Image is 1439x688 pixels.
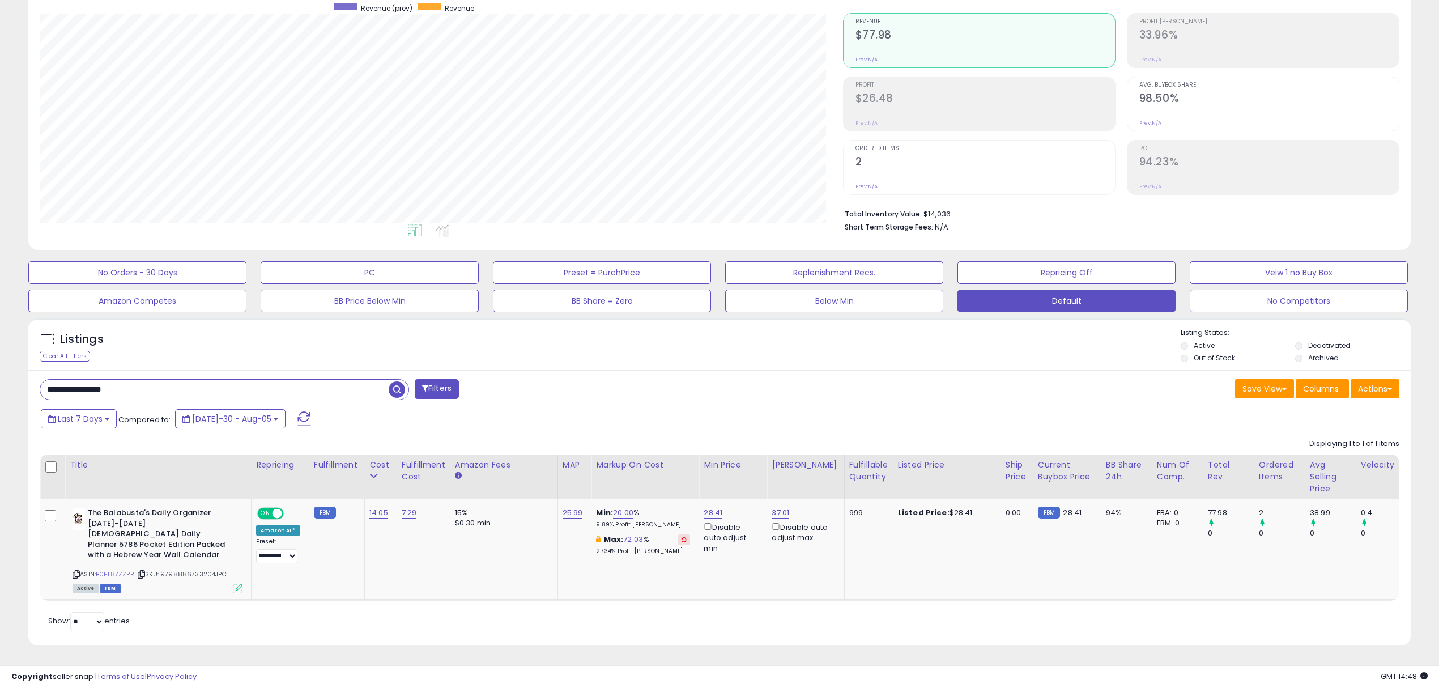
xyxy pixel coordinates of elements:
div: Velocity [1361,459,1402,471]
a: Privacy Policy [147,671,197,682]
a: 20.00 [613,507,633,519]
button: Save View [1235,379,1294,398]
div: Listed Price [898,459,996,471]
th: The percentage added to the cost of goods (COGS) that forms the calculator for Min & Max prices. [591,455,699,499]
div: Ship Price [1006,459,1028,483]
strong: Copyright [11,671,53,682]
h2: $26.48 [855,92,1115,107]
button: BB Share = Zero [493,290,711,312]
span: [DATE]-30 - Aug-05 [192,413,271,424]
div: Num of Comp. [1157,459,1198,483]
small: Prev: N/A [1139,120,1161,126]
div: 15% [455,508,549,518]
div: Displaying 1 to 1 of 1 items [1309,439,1399,449]
a: Terms of Use [97,671,145,682]
button: Replenishment Recs. [725,261,943,284]
div: Disable auto adjust min [704,521,758,554]
div: Current Buybox Price [1038,459,1096,483]
button: Below Min [725,290,943,312]
label: Active [1194,341,1215,350]
div: Min Price [704,459,762,471]
button: Actions [1351,379,1399,398]
span: Revenue (prev) [361,3,412,13]
small: Prev: N/A [855,120,878,126]
small: Prev: N/A [855,183,878,190]
button: Veiw 1 no Buy Box [1190,261,1408,284]
div: Markup on Cost [596,459,694,471]
div: Repricing [256,459,304,471]
div: 0 [1259,528,1305,538]
span: Columns [1303,383,1339,394]
div: BB Share 24h. [1106,459,1147,483]
small: Prev: N/A [1139,56,1161,63]
div: 38.99 [1310,508,1356,518]
div: $28.41 [898,508,992,518]
label: Out of Stock [1194,353,1235,363]
div: 0.00 [1006,508,1024,518]
div: Ordered Items [1259,459,1300,483]
button: Filters [415,379,459,399]
h5: Listings [60,332,104,347]
div: Amazon AI * [256,525,300,536]
div: $0.30 min [455,518,549,528]
span: ROI [1139,146,1399,152]
div: Disable auto adjust max [772,521,835,543]
span: FBM [100,584,121,593]
a: 25.99 [563,507,583,519]
b: Min: [596,507,613,518]
small: FBM [1038,507,1060,519]
div: Fulfillment [314,459,360,471]
a: 14.05 [369,507,388,519]
span: Compared to: [118,414,171,425]
a: 37.01 [772,507,789,519]
div: Avg Selling Price [1310,459,1351,495]
span: Ordered Items [855,146,1115,152]
div: 94% [1106,508,1143,518]
small: FBM [314,507,336,519]
b: The Balabusta's Daily Organizer [DATE]-[DATE] [DEMOGRAPHIC_DATA] Daily Planner 5786 Pocket Editio... [88,508,225,563]
a: 28.41 [704,507,722,519]
div: 0 [1208,528,1254,538]
h2: $77.98 [855,28,1115,44]
b: Short Term Storage Fees: [845,222,933,232]
button: Preset = PurchPrice [493,261,711,284]
span: 28.41 [1063,507,1082,518]
h2: 33.96% [1139,28,1399,44]
span: ON [258,509,273,519]
small: Prev: N/A [1139,183,1161,190]
div: Preset: [256,538,300,563]
b: Max: [604,534,624,545]
span: Profit [855,82,1115,88]
div: % [596,534,690,555]
span: Profit [PERSON_NAME] [1139,19,1399,25]
button: Repricing Off [957,261,1176,284]
img: 31m4ZAN66rL._SL40_.jpg [73,508,85,530]
p: 27.34% Profit [PERSON_NAME] [596,547,690,555]
small: Amazon Fees. [455,471,462,481]
div: Cost [369,459,392,471]
div: FBM: 0 [1157,518,1194,528]
label: Deactivated [1308,341,1351,350]
span: | SKU: 9798886733204JPC [136,570,227,579]
button: PC [261,261,479,284]
small: Prev: N/A [855,56,878,63]
h2: 2 [855,155,1115,171]
div: % [596,508,690,529]
a: 7.29 [402,507,417,519]
span: Last 7 Days [58,413,103,424]
div: ASIN: [73,508,242,592]
h2: 94.23% [1139,155,1399,171]
button: No Orders - 30 Days [28,261,246,284]
div: 0 [1361,528,1407,538]
div: MAP [563,459,587,471]
span: Revenue [445,3,474,13]
div: Total Rev. [1208,459,1249,483]
span: Show: entries [48,615,130,626]
div: Title [70,459,246,471]
button: BB Price Below Min [261,290,479,312]
div: Amazon Fees [455,459,553,471]
p: 9.89% Profit [PERSON_NAME] [596,521,690,529]
b: Total Inventory Value: [845,209,922,219]
span: Avg. Buybox Share [1139,82,1399,88]
span: All listings currently available for purchase on Amazon [73,584,99,593]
